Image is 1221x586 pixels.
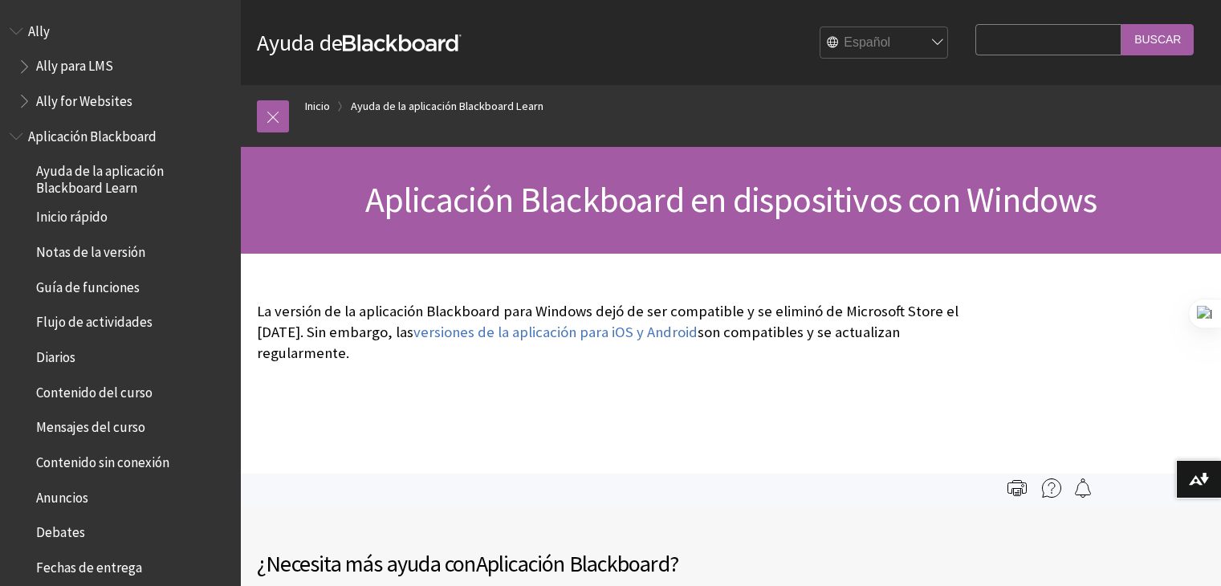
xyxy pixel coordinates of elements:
[476,549,670,578] span: Aplicación Blackboard
[1073,478,1093,498] img: Follow this page
[36,87,132,109] span: Ally for Websites
[257,28,462,57] a: Ayuda deBlackboard
[820,27,949,59] select: Site Language Selector
[1121,24,1194,55] input: Buscar
[36,53,113,75] span: Ally para LMS
[28,18,50,39] span: Ally
[10,18,231,115] nav: Book outline for Anthology Ally Help
[36,554,142,576] span: Fechas de entrega
[36,238,145,260] span: Notas de la versión
[257,301,967,364] p: La versión de la aplicación Blackboard para Windows dejó de ser compatible y se eliminó de Micros...
[36,204,108,226] span: Inicio rápido
[36,414,145,436] span: Mensajes del curso
[1042,478,1061,498] img: More help
[36,379,153,401] span: Contenido del curso
[36,158,230,196] span: Ayuda de la aplicación Blackboard Learn
[343,35,462,51] strong: Blackboard
[36,344,75,365] span: Diarios
[305,96,330,116] a: Inicio
[413,323,698,342] a: versiones de la aplicación para iOS y Android
[36,309,153,331] span: Flujo de actividades
[36,274,140,295] span: Guía de funciones
[36,519,85,541] span: Debates
[1007,478,1027,498] img: Print
[36,484,88,506] span: Anuncios
[351,96,543,116] a: Ayuda de la aplicación Blackboard Learn
[28,123,157,144] span: Aplicación Blackboard
[365,177,1097,222] span: Aplicación Blackboard en dispositivos con Windows
[257,547,731,580] h2: ¿Necesita más ayuda con ?
[36,449,169,470] span: Contenido sin conexión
